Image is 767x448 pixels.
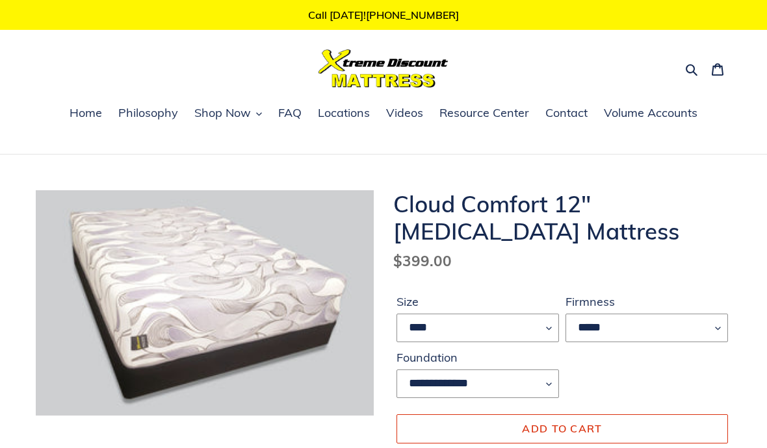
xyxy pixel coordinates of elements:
button: Add to cart [396,414,728,443]
span: Philosophy [118,105,178,121]
span: Add to cart [522,422,602,435]
a: Locations [311,104,376,123]
label: Foundation [396,349,559,366]
a: Home [63,104,109,123]
label: Size [396,293,559,310]
a: Videos [380,104,430,123]
a: FAQ [272,104,308,123]
span: Locations [318,105,370,121]
img: cloud comfort 12" memory foam [36,190,374,416]
img: Xtreme Discount Mattress [318,49,448,88]
span: $399.00 [393,251,452,270]
span: Shop Now [194,105,251,121]
h1: Cloud Comfort 12" [MEDICAL_DATA] Mattress [393,190,731,245]
a: Philosophy [112,104,185,123]
a: Contact [539,104,594,123]
label: Firmness [565,293,728,310]
button: Shop Now [188,104,268,123]
a: Volume Accounts [597,104,704,123]
span: FAQ [278,105,302,121]
span: Volume Accounts [604,105,697,121]
a: Resource Center [433,104,536,123]
span: Videos [386,105,423,121]
span: Resource Center [439,105,529,121]
span: Home [70,105,102,121]
a: [PHONE_NUMBER] [366,8,459,21]
span: Contact [545,105,588,121]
